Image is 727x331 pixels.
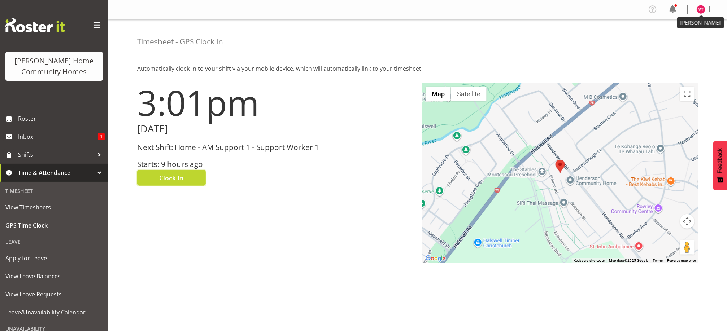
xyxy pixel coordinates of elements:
h3: Starts: 9 hours ago [137,160,413,168]
p: Automatically clock-in to your shift via your mobile device, which will automatically link to you... [137,64,698,73]
button: Toggle fullscreen view [680,87,695,101]
a: View Timesheets [2,198,106,216]
div: Timesheet [2,184,106,198]
h1: 3:01pm [137,83,413,122]
span: View Leave Balances [5,271,103,282]
a: View Leave Requests [2,285,106,303]
button: Map camera controls [680,214,695,229]
img: Rosterit website logo [5,18,65,32]
h2: [DATE] [137,123,413,134]
button: Show street map [426,87,451,101]
span: Map data ©2025 Google [609,259,648,262]
div: Leave [2,234,106,249]
div: [PERSON_NAME] Home Community Homes [13,56,96,77]
span: Clock In [160,173,184,182]
button: Feedback - Show survey [713,141,727,190]
span: Roster [18,113,105,124]
span: 1 [98,133,105,140]
span: View Leave Requests [5,289,103,300]
a: View Leave Balances [2,267,106,285]
span: View Timesheets [5,202,103,213]
img: vanessa-thornley8527.jpg [697,5,705,14]
button: Drag Pegman onto the map to open Street View [680,240,695,255]
button: Show satellite imagery [451,87,487,101]
span: Shifts [18,149,94,160]
h3: Next Shift: Home - AM Support 1 - Support Worker 1 [137,143,413,151]
span: GPS Time Clock [5,220,103,231]
span: Inbox [18,131,98,142]
span: Apply for Leave [5,253,103,264]
a: Leave/Unavailability Calendar [2,303,106,321]
button: Keyboard shortcuts [574,258,605,263]
h4: Timesheet - GPS Clock In [137,37,223,46]
a: GPS Time Clock [2,216,106,234]
button: Clock In [137,170,206,186]
a: Apply for Leave [2,249,106,267]
span: Leave/Unavailability Calendar [5,307,103,318]
a: Report a map error [667,259,696,262]
span: Time & Attendance [18,167,94,178]
a: Terms [653,259,663,262]
a: Open this area in Google Maps (opens a new window) [424,254,448,263]
span: Feedback [717,148,723,173]
img: Google [424,254,448,263]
